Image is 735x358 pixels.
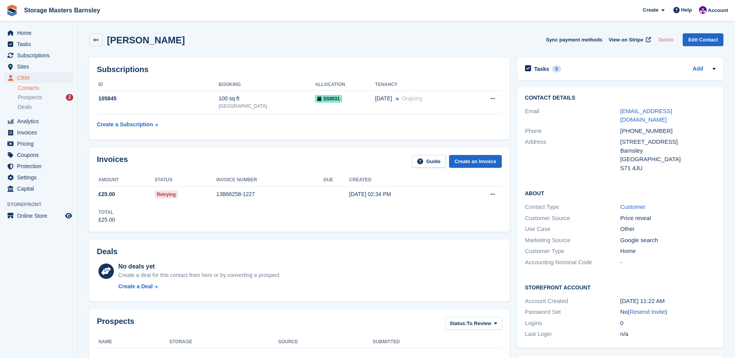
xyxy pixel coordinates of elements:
a: menu [4,39,73,50]
div: Contact Type [525,203,620,212]
span: Create [643,6,658,14]
div: Total [98,209,115,216]
div: [STREET_ADDRESS] [620,138,716,146]
span: Settings [17,172,64,183]
a: Edit Contact [683,33,723,46]
th: Invoice number [216,174,324,186]
div: Create a Subscription [97,120,153,129]
a: Guide [412,155,446,168]
span: Invoices [17,127,64,138]
div: [GEOGRAPHIC_DATA] [620,155,716,164]
div: [DATE] 02:34 PM [349,190,459,198]
span: Retrying [155,191,178,198]
span: Prospects [18,94,42,101]
a: menu [4,72,73,83]
span: CRM [17,72,64,83]
div: 0 [620,319,716,328]
span: Coupons [17,150,64,160]
div: 105845 [97,95,219,103]
div: Phone [525,127,620,136]
span: Ongoing [402,95,422,102]
div: Use Case [525,225,620,234]
a: menu [4,50,73,61]
a: Prospects 2 [18,93,73,102]
span: Deals [18,103,32,111]
th: Allocation [315,79,375,91]
div: Create a Deal [118,282,153,291]
span: SS0031 [315,95,342,103]
div: Logins [525,319,620,328]
a: Create a Subscription [97,117,158,132]
th: Booking [219,79,315,91]
a: menu [4,150,73,160]
th: Tenancy [375,79,469,91]
div: Last Login [525,330,620,339]
div: No deals yet [118,262,281,271]
div: Accounting Nominal Code [525,258,620,267]
div: Google search [620,236,716,245]
div: No [620,308,716,317]
div: [PHONE_NUMBER] [620,127,716,136]
div: Marketing Source [525,236,620,245]
div: Email [525,107,620,124]
span: Protection [17,161,64,172]
div: [GEOGRAPHIC_DATA] [219,103,315,110]
span: To Review [467,320,491,327]
h2: Subscriptions [97,65,502,74]
th: Name [97,336,169,348]
img: Louise Masters [699,6,707,14]
th: Storage [169,336,278,348]
span: Subscriptions [17,50,64,61]
div: Home [620,247,716,256]
div: [DATE] 11:22 AM [620,297,716,306]
h2: Prospects [97,317,134,331]
a: View on Stripe [606,33,652,46]
a: menu [4,161,73,172]
a: Create a Deal [118,282,281,291]
div: 13B66258-1227 [216,190,324,198]
th: Submitted [373,336,502,348]
a: menu [4,127,73,138]
div: £25.00 [98,216,115,224]
div: Price reveal [620,214,716,223]
span: Tasks [17,39,64,50]
div: Customer Type [525,247,620,256]
span: [DATE] [375,95,392,103]
a: menu [4,116,73,127]
span: Analytics [17,116,64,127]
div: Address [525,138,620,172]
h2: [PERSON_NAME] [107,35,185,45]
a: menu [4,172,73,183]
a: Create an Invoice [449,155,502,168]
span: £25.00 [98,190,115,198]
span: Account [708,7,728,14]
a: Deals [18,103,73,111]
th: ID [97,79,219,91]
a: menu [4,61,73,72]
a: Contacts [18,84,73,92]
h2: Storefront Account [525,283,716,291]
span: Status: [450,320,467,327]
h2: About [525,189,716,197]
th: Created [349,174,459,186]
span: Home [17,28,64,38]
a: Preview store [64,211,73,220]
img: stora-icon-8386f47178a22dfd0bd8f6a31ec36ba5ce8667c1dd55bd0f319d3a0aa187defe.svg [6,5,18,16]
span: Pricing [17,138,64,149]
div: 100 sq ft [219,95,315,103]
div: Barnsley [620,146,716,155]
a: Add [693,65,703,74]
div: - [620,258,716,267]
h2: Contact Details [525,95,716,101]
a: menu [4,28,73,38]
h2: Deals [97,247,117,256]
span: View on Stripe [609,36,643,44]
span: Online Store [17,210,64,221]
a: Customer [620,203,645,210]
h2: Invoices [97,155,128,168]
th: Due [324,174,349,186]
span: Sites [17,61,64,72]
button: Delete [655,33,676,46]
a: Storage Masters Barnsley [21,4,103,17]
span: Storefront [7,201,77,208]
